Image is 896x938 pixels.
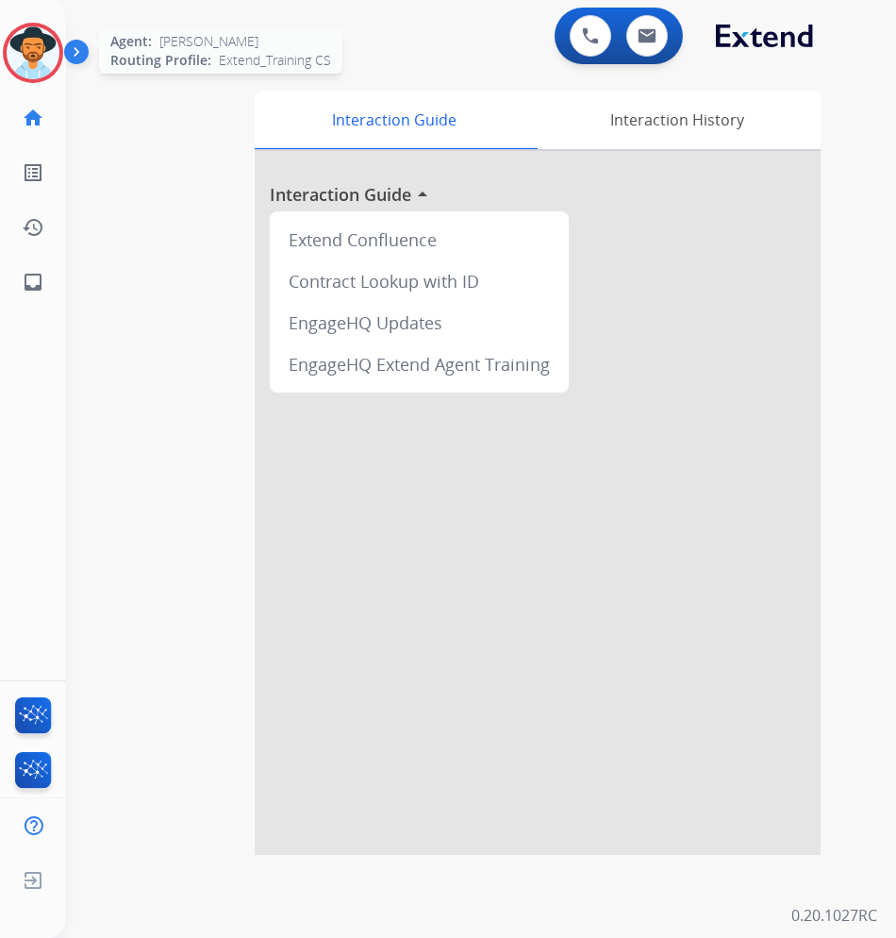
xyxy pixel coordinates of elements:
div: Contract Lookup with ID [277,260,561,302]
img: avatar [7,26,59,79]
span: Routing Profile: [110,51,211,70]
div: Interaction Guide [255,91,533,149]
mat-icon: home [22,107,44,129]
p: 0.20.1027RC [791,904,877,927]
div: EngageHQ Updates [277,302,561,343]
span: Agent: [110,32,152,51]
mat-icon: list_alt [22,161,44,184]
div: Interaction History [533,91,821,149]
span: Extend_Training CS [219,51,331,70]
span: [PERSON_NAME] [159,32,258,51]
div: Extend Confluence [277,219,561,260]
mat-icon: history [22,216,44,239]
mat-icon: inbox [22,271,44,293]
div: EngageHQ Extend Agent Training [277,343,561,385]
